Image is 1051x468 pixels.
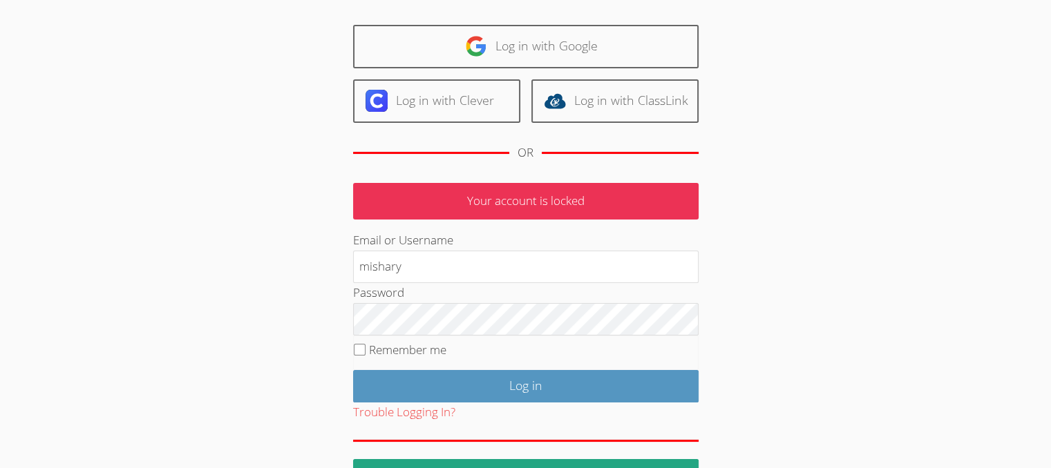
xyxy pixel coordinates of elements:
[369,342,446,358] label: Remember me
[353,25,699,68] a: Log in with Google
[353,232,453,248] label: Email or Username
[531,79,699,123] a: Log in with ClassLink
[353,284,404,300] label: Password
[353,183,699,220] p: Your account is locked
[518,143,533,163] div: OR
[465,35,487,57] img: google-logo-50288ca7cdecda66e5e0955fdab243c47b7ad437acaf1139b6f446037453330a.svg
[353,370,699,402] input: Log in
[353,79,520,123] a: Log in with Clever
[366,90,388,112] img: clever-logo-6eab21bc6e7a338710f1a6ff85c0baf02591cd810cc4098c63d3a4b26e2feb20.svg
[353,402,455,422] button: Trouble Logging In?
[544,90,566,112] img: classlink-logo-d6bb404cc1216ec64c9a2012d9dc4662098be43eaf13dc465df04b49fa7ab582.svg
